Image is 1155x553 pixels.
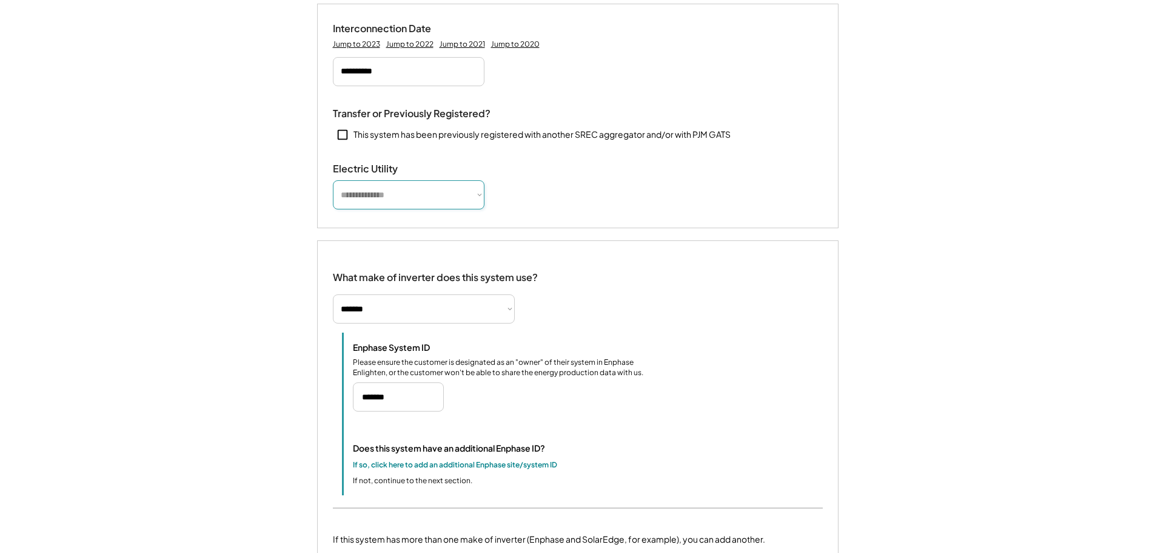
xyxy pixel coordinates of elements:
div: Does this system have an additional Enphase ID? [353,442,545,455]
div: Please ensure the customer is designated as an "owner" of their system in Enphase Enlighten, or t... [353,358,656,378]
div: If this system has more than one make of inverter (Enphase and SolarEdge, for example), you can a... [333,533,765,546]
div: What make of inverter does this system use? [333,259,538,287]
div: Jump to 2021 [440,39,485,49]
div: Jump to 2022 [386,39,434,49]
div: Transfer or Previously Registered? [333,107,490,120]
div: Electric Utility [333,163,454,175]
div: Jump to 2020 [491,39,540,49]
div: If not, continue to the next section. [353,475,472,486]
div: This system has been previously registered with another SREC aggregator and/or with PJM GATS [353,129,731,141]
div: Interconnection Date [333,22,454,35]
div: Jump to 2023 [333,39,380,49]
div: Enphase System ID [353,342,474,353]
div: If so, click here to add an additional Enphase site/system ID [353,460,557,470]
